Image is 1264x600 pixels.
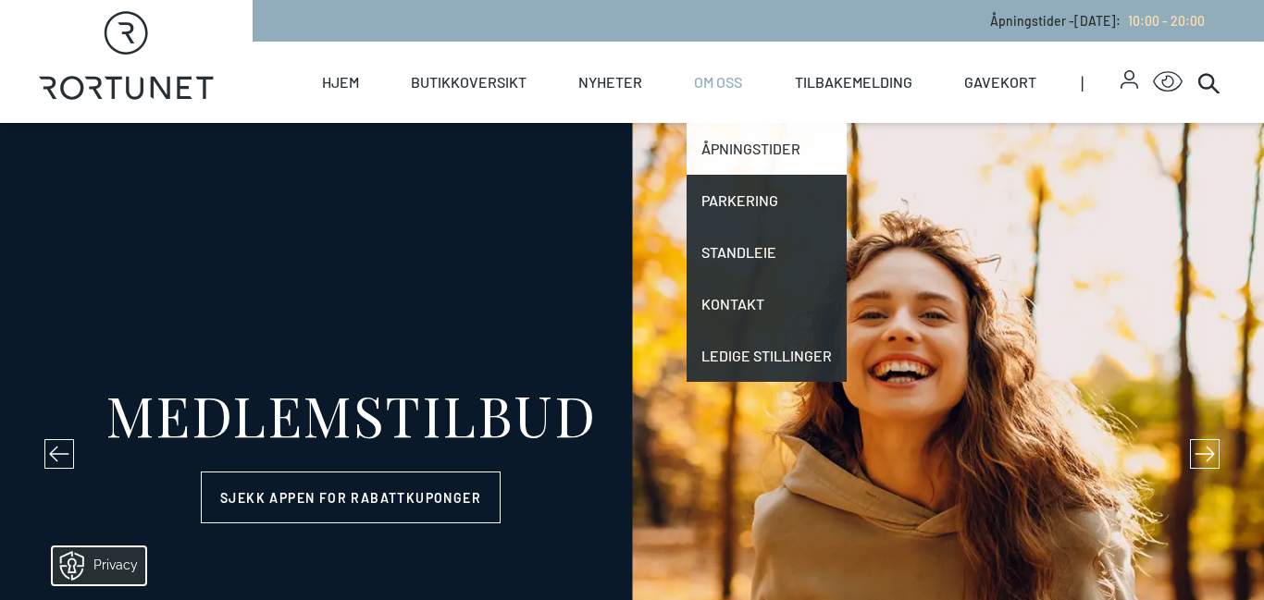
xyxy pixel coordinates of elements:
div: MEDLEMSTILBUD [105,386,597,442]
a: Kontakt [687,278,847,330]
button: Open Accessibility Menu [1153,67,1183,97]
a: Standleie [687,227,847,278]
a: Butikkoversikt [411,42,527,123]
a: Om oss [694,42,742,123]
a: Gavekort [964,42,1036,123]
p: Åpningstider - [DATE] : [990,11,1205,31]
a: Ledige stillinger [687,330,847,382]
iframe: Manage Preferences [19,541,169,591]
span: | [1081,42,1121,123]
a: Nyheter [578,42,642,123]
a: 10:00 - 20:00 [1121,13,1205,29]
a: Sjekk appen for rabattkuponger [201,471,501,523]
a: Tilbakemelding [795,42,912,123]
a: Åpningstider [687,123,847,175]
a: Parkering [687,175,847,227]
a: Hjem [322,42,359,123]
span: 10:00 - 20:00 [1128,13,1205,29]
